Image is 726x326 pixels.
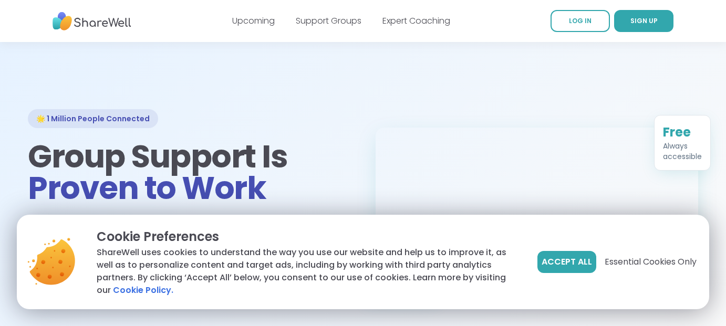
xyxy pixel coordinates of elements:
a: Upcoming [232,15,275,27]
p: ShareWell uses cookies to understand the way you use our website and help us to improve it, as we... [97,246,521,297]
div: 🌟 1 Million People Connected [28,109,158,128]
span: SIGN UP [630,16,658,25]
p: Cookie Preferences [97,227,521,246]
span: Essential Cookies Only [605,256,697,268]
h1: Group Support Is [28,141,350,204]
span: LOG IN [569,16,592,25]
a: Expert Coaching [382,15,450,27]
a: Support Groups [296,15,361,27]
img: ShareWell Nav Logo [53,7,131,36]
span: Proven to Work [28,166,266,210]
div: Always accessible [663,135,702,156]
a: SIGN UP [614,10,673,32]
button: Accept All [537,251,596,273]
a: LOG IN [551,10,610,32]
div: Free [663,119,702,135]
a: Cookie Policy. [113,284,173,297]
span: Accept All [542,256,592,268]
